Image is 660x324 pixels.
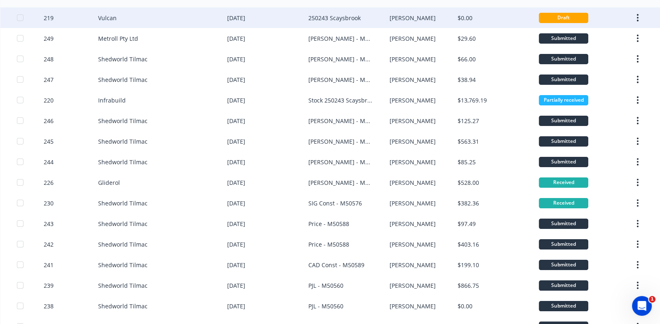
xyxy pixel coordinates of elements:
[390,281,436,290] div: [PERSON_NAME]
[390,219,436,228] div: [PERSON_NAME]
[44,117,54,125] div: 246
[44,55,54,63] div: 248
[227,261,245,269] div: [DATE]
[44,34,54,43] div: 249
[308,14,361,22] div: 250243 Scaysbrook
[308,302,343,310] div: PJL - M50560
[227,55,245,63] div: [DATE]
[308,178,373,187] div: [PERSON_NAME] - M50561
[227,158,245,166] div: [DATE]
[308,240,349,249] div: Price - M50588
[98,137,148,146] div: Shedworld Tilmac
[227,14,245,22] div: [DATE]
[98,199,148,207] div: Shedworld Tilmac
[44,137,54,146] div: 245
[44,199,54,207] div: 230
[308,75,373,84] div: [PERSON_NAME] - M50598
[98,117,148,125] div: Shedworld Tilmac
[98,14,117,22] div: Vulcan
[227,96,245,105] div: [DATE]
[227,219,245,228] div: [DATE]
[539,116,588,126] div: Submitted
[308,158,373,166] div: [PERSON_NAME] - M50593
[458,158,476,166] div: $85.25
[390,137,436,146] div: [PERSON_NAME]
[44,302,54,310] div: 238
[539,260,588,270] div: Submitted
[227,75,245,84] div: [DATE]
[98,75,148,84] div: Shedworld Tilmac
[98,178,120,187] div: Gliderol
[390,55,436,63] div: [PERSON_NAME]
[308,34,373,43] div: [PERSON_NAME] - M50596
[227,117,245,125] div: [DATE]
[44,261,54,269] div: 241
[227,199,245,207] div: [DATE]
[539,177,588,188] div: Received
[227,240,245,249] div: [DATE]
[458,178,479,187] div: $528.00
[44,281,54,290] div: 239
[458,75,476,84] div: $38.94
[308,117,373,125] div: [PERSON_NAME] - M50593
[458,240,479,249] div: $403.16
[44,219,54,228] div: 243
[98,261,148,269] div: Shedworld Tilmac
[458,281,479,290] div: $866.75
[458,199,479,207] div: $382.36
[458,117,479,125] div: $125.27
[390,261,436,269] div: [PERSON_NAME]
[308,55,373,63] div: [PERSON_NAME] - M50598
[308,137,373,146] div: [PERSON_NAME] - M50593
[390,34,436,43] div: [PERSON_NAME]
[539,95,588,105] div: Partially received
[539,198,588,208] div: Received
[98,281,148,290] div: Shedworld Tilmac
[44,178,54,187] div: 226
[98,34,138,43] div: Metroll Pty Ltd
[227,34,245,43] div: [DATE]
[632,296,652,316] iframe: Intercom live chat
[44,75,54,84] div: 247
[458,137,479,146] div: $563.31
[44,158,54,166] div: 244
[227,302,245,310] div: [DATE]
[390,158,436,166] div: [PERSON_NAME]
[390,96,436,105] div: [PERSON_NAME]
[458,96,487,105] div: $13,769.19
[539,75,588,85] div: Submitted
[539,239,588,249] div: Submitted
[539,54,588,64] div: Submitted
[44,96,54,105] div: 220
[539,136,588,147] div: Submitted
[458,34,476,43] div: $29.60
[44,14,54,22] div: 219
[390,240,436,249] div: [PERSON_NAME]
[539,157,588,167] div: Submitted
[649,296,655,303] span: 1
[227,281,245,290] div: [DATE]
[390,14,436,22] div: [PERSON_NAME]
[458,14,472,22] div: $0.00
[98,240,148,249] div: Shedworld Tilmac
[458,302,472,310] div: $0.00
[44,240,54,249] div: 242
[308,281,343,290] div: PJL - M50560
[308,96,373,105] div: Stock 250243 Scaysbrook
[98,96,126,105] div: Infrabuild
[390,199,436,207] div: [PERSON_NAME]
[227,137,245,146] div: [DATE]
[308,261,364,269] div: CAD Const - M50589
[539,219,588,229] div: Submitted
[227,178,245,187] div: [DATE]
[390,302,436,310] div: [PERSON_NAME]
[458,261,479,269] div: $199.10
[539,280,588,291] div: Submitted
[390,75,436,84] div: [PERSON_NAME]
[308,199,362,207] div: SIG Const - M50576
[539,33,588,44] div: Submitted
[98,302,148,310] div: Shedworld Tilmac
[390,178,436,187] div: [PERSON_NAME]
[539,301,588,311] div: Submitted
[458,55,476,63] div: $66.00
